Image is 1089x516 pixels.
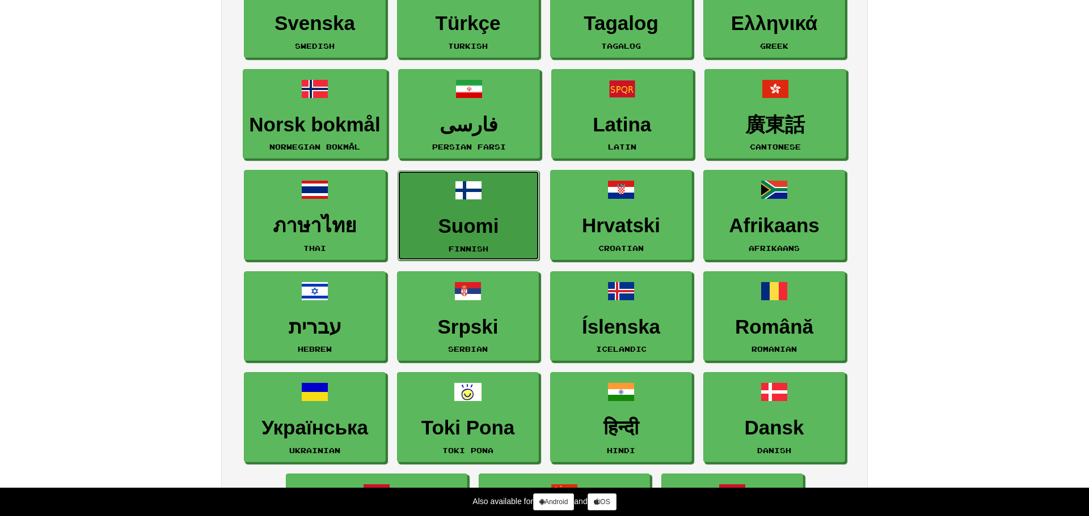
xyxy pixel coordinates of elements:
[398,69,540,159] a: فارسیPersian Farsi
[250,12,379,35] h3: Svenska
[397,372,539,462] a: Toki PonaToki Pona
[250,417,379,439] h3: Українська
[596,345,647,353] small: Icelandic
[608,143,636,151] small: Latin
[710,417,839,439] h3: Dansk
[403,417,533,439] h3: Toki Pona
[710,215,839,237] h3: Afrikaans
[607,446,635,454] small: Hindi
[404,114,534,136] h3: فارسی
[250,215,379,237] h3: ภาษาไทย
[449,245,488,253] small: Finnish
[704,69,846,159] a: 廣東話Cantonese
[404,215,533,237] h3: Suomi
[295,42,335,50] small: Swedish
[448,42,488,50] small: Turkish
[244,271,386,361] a: עבריתHebrew
[244,372,386,462] a: УкраїнськаUkrainian
[550,271,692,361] a: ÍslenskaIcelandic
[533,493,574,510] a: Android
[269,143,360,151] small: Norwegian Bokmål
[243,69,386,159] a: Norsk bokmålNorwegian Bokmål
[598,244,644,252] small: Croatian
[397,271,539,361] a: SrpskiSerbian
[550,170,692,260] a: HrvatskiCroatian
[432,143,506,151] small: Persian Farsi
[556,215,686,237] h3: Hrvatski
[249,114,380,136] h3: Norsk bokmål
[298,345,332,353] small: Hebrew
[757,446,791,454] small: Danish
[550,372,692,462] a: हिन्दीHindi
[250,316,379,338] h3: עברית
[556,12,686,35] h3: Tagalog
[558,114,687,136] h3: Latina
[403,316,533,338] h3: Srpski
[749,244,800,252] small: Afrikaans
[750,143,801,151] small: Cantonese
[303,244,326,252] small: Thai
[601,42,641,50] small: Tagalog
[448,345,488,353] small: Serbian
[710,316,839,338] h3: Română
[289,446,340,454] small: Ukrainian
[398,170,539,261] a: SuomiFinnish
[551,69,693,159] a: LatinaLatin
[556,316,686,338] h3: Íslenska
[703,271,845,361] a: RomânăRomanian
[556,417,686,439] h3: हिन्दी
[703,372,845,462] a: DanskDanish
[760,42,788,50] small: Greek
[403,12,533,35] h3: Türkçe
[711,114,840,136] h3: 廣東話
[442,446,493,454] small: Toki Pona
[244,170,386,260] a: ภาษาไทยThai
[752,345,797,353] small: Romanian
[710,12,839,35] h3: Ελληνικά
[588,493,617,510] a: iOS
[703,170,845,260] a: AfrikaansAfrikaans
